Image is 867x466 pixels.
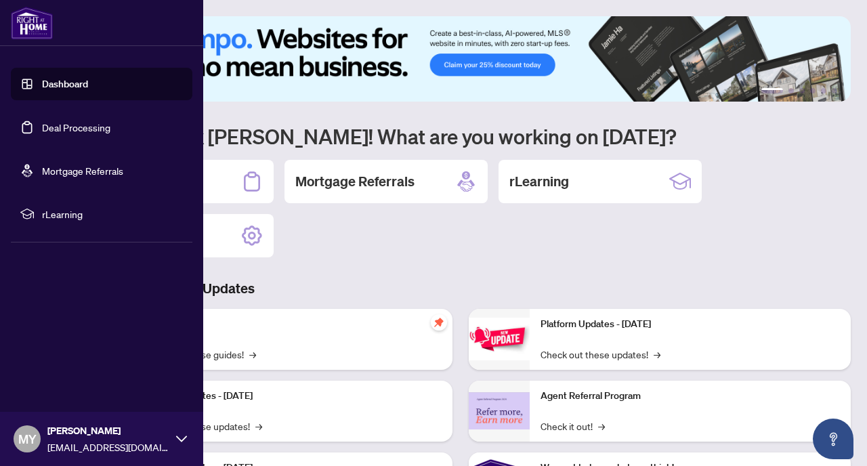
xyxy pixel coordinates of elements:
[249,347,256,362] span: →
[295,172,415,191] h2: Mortgage Referrals
[469,318,530,360] img: Platform Updates - June 23, 2025
[832,88,837,93] button: 6
[142,317,442,332] p: Self-Help
[788,88,794,93] button: 2
[541,347,660,362] a: Check out these updates!→
[70,279,851,298] h3: Brokerage & Industry Updates
[42,78,88,90] a: Dashboard
[11,7,53,39] img: logo
[142,389,442,404] p: Platform Updates - [DATE]
[813,419,853,459] button: Open asap
[821,88,826,93] button: 5
[654,347,660,362] span: →
[799,88,805,93] button: 3
[541,389,840,404] p: Agent Referral Program
[431,314,447,331] span: pushpin
[70,16,851,102] img: Slide 0
[469,392,530,429] img: Agent Referral Program
[47,440,169,454] span: [EMAIL_ADDRESS][DOMAIN_NAME]
[70,123,851,149] h1: Welcome back [PERSON_NAME]! What are you working on [DATE]?
[509,172,569,191] h2: rLearning
[42,121,110,133] a: Deal Processing
[810,88,816,93] button: 4
[598,419,605,433] span: →
[42,165,123,177] a: Mortgage Referrals
[18,429,37,448] span: MY
[42,207,183,221] span: rLearning
[541,419,605,433] a: Check it out!→
[541,317,840,332] p: Platform Updates - [DATE]
[761,88,783,93] button: 1
[47,423,169,438] span: [PERSON_NAME]
[255,419,262,433] span: →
